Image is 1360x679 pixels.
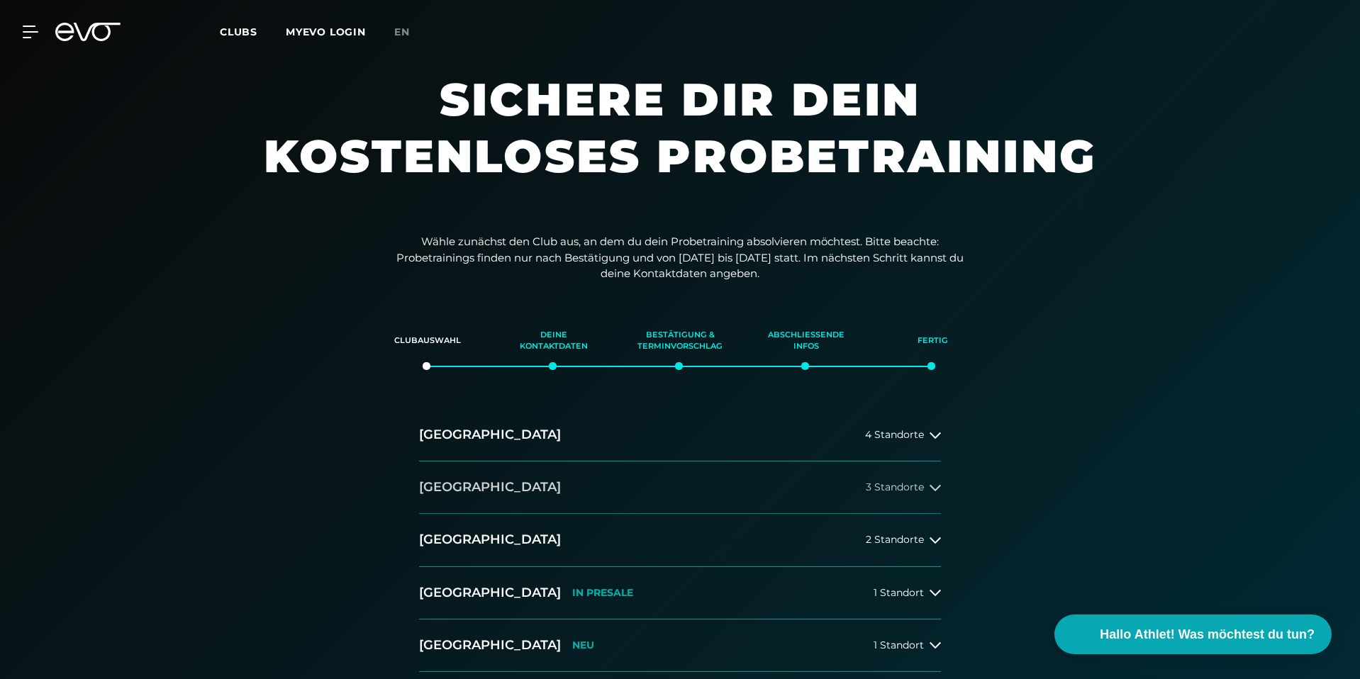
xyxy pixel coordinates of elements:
[761,322,852,360] div: Abschließende Infos
[396,234,964,282] p: Wähle zunächst den Club aus, an dem du dein Probetraining absolvieren möchtest. Bitte beachte: Pr...
[419,514,941,566] button: [GEOGRAPHIC_DATA]2 Standorte
[635,322,725,360] div: Bestätigung & Terminvorschlag
[286,26,366,38] a: MYEVO LOGIN
[508,322,599,360] div: Deine Kontaktdaten
[874,640,924,651] span: 1 Standort
[419,584,561,602] h2: [GEOGRAPHIC_DATA]
[865,430,924,440] span: 4 Standorte
[419,531,561,549] h2: [GEOGRAPHIC_DATA]
[866,482,924,493] span: 3 Standorte
[572,639,594,651] p: NEU
[419,567,941,619] button: [GEOGRAPHIC_DATA]IN PRESALE1 Standort
[1100,625,1315,644] span: Hallo Athlet! Was möchtest du tun?
[255,71,1105,213] h1: Sichere dir dein kostenloses Probetraining
[874,588,924,598] span: 1 Standort
[419,478,561,496] h2: [GEOGRAPHIC_DATA]
[887,322,978,360] div: Fertig
[1054,615,1332,654] button: Hallo Athlet! Was möchtest du tun?
[419,636,561,654] h2: [GEOGRAPHIC_DATA]
[382,322,473,360] div: Clubauswahl
[866,534,924,545] span: 2 Standorte
[419,461,941,514] button: [GEOGRAPHIC_DATA]3 Standorte
[419,409,941,461] button: [GEOGRAPHIC_DATA]4 Standorte
[220,26,257,38] span: Clubs
[419,426,561,444] h2: [GEOGRAPHIC_DATA]
[419,619,941,672] button: [GEOGRAPHIC_DATA]NEU1 Standort
[394,26,410,38] span: en
[394,24,427,40] a: en
[572,587,633,599] p: IN PRESALE
[220,25,286,38] a: Clubs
